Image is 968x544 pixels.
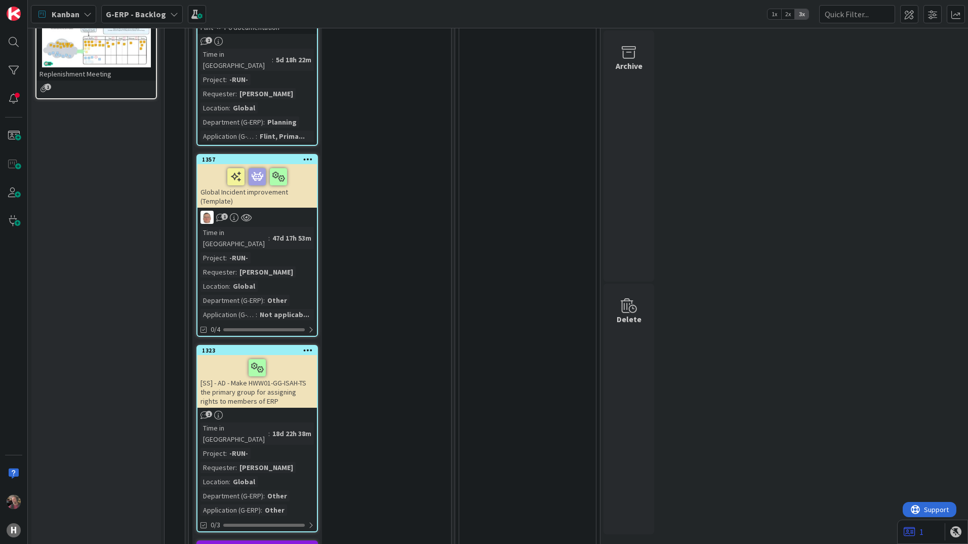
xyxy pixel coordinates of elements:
[904,526,923,538] a: 1
[265,490,290,501] div: Other
[200,309,256,320] div: Application (G-ERP)
[7,7,21,21] img: Visit kanbanzone.com
[197,164,317,208] div: Global Incident improvement (Template)
[268,232,270,244] span: :
[263,116,265,128] span: :
[21,2,46,14] span: Support
[819,5,895,23] input: Quick Filter...
[235,462,237,473] span: :
[237,88,296,99] div: [PERSON_NAME]
[200,102,229,113] div: Location
[200,281,229,292] div: Location
[237,266,296,278] div: [PERSON_NAME]
[227,252,251,263] div: -RUN-
[261,504,262,516] span: :
[270,428,314,439] div: 18d 22h 38m
[202,156,317,163] div: 1357
[35,8,157,99] a: Replenishment Meeting
[257,309,312,320] div: Not applicab...
[235,88,237,99] span: :
[795,9,809,19] span: 3x
[197,155,317,208] div: 1357Global Incident improvement (Template)
[273,54,314,65] div: 5d 18h 22m
[227,448,251,459] div: -RUN-
[265,116,299,128] div: Planning
[200,504,261,516] div: Application (G-ERP)
[200,88,235,99] div: Requester
[262,504,287,516] div: Other
[200,295,263,306] div: Department (G-ERP)
[202,347,317,354] div: 1323
[225,74,227,85] span: :
[52,8,79,20] span: Kanban
[227,74,251,85] div: -RUN-
[197,211,317,224] div: lD
[45,84,51,90] span: 1
[781,9,795,19] span: 2x
[270,232,314,244] div: 47d 17h 53m
[230,476,258,487] div: Global
[257,131,307,142] div: Flint, Prima...
[211,324,220,335] span: 0/4
[196,345,318,532] a: 1323[SS] - AD - Make HWW01-GG-ISAH-TS the primary group for assigning rights to members of ERPTim...
[229,281,230,292] span: :
[256,131,257,142] span: :
[230,102,258,113] div: Global
[7,495,21,509] img: BF
[200,448,225,459] div: Project
[200,476,229,487] div: Location
[200,49,272,71] div: Time in [GEOGRAPHIC_DATA]
[256,309,257,320] span: :
[272,54,273,65] span: :
[200,211,214,224] img: lD
[200,74,225,85] div: Project
[200,252,225,263] div: Project
[206,411,212,417] span: 1
[7,523,21,537] div: H
[221,213,228,220] span: 1
[200,227,268,249] div: Time in [GEOGRAPHIC_DATA]
[197,346,317,355] div: 1323
[200,131,256,142] div: Application (G-ERP)
[200,462,235,473] div: Requester
[229,476,230,487] span: :
[265,295,290,306] div: Other
[197,155,317,164] div: 1357
[196,154,318,337] a: 1357Global Incident improvement (Template)lDTime in [GEOGRAPHIC_DATA]:47d 17h 53mProject:-RUN-Req...
[237,462,296,473] div: [PERSON_NAME]
[268,428,270,439] span: :
[263,295,265,306] span: :
[225,448,227,459] span: :
[36,9,156,81] div: Replenishment Meeting
[200,116,263,128] div: Department (G-ERP)
[229,102,230,113] span: :
[616,60,642,72] div: Archive
[200,490,263,501] div: Department (G-ERP)
[225,252,227,263] span: :
[197,346,317,408] div: 1323[SS] - AD - Make HWW01-GG-ISAH-TS the primary group for assigning rights to members of ERP
[230,281,258,292] div: Global
[200,422,268,445] div: Time in [GEOGRAPHIC_DATA]
[768,9,781,19] span: 1x
[200,266,235,278] div: Requester
[235,266,237,278] span: :
[206,37,212,44] span: 1
[211,520,220,530] span: 0/3
[106,9,166,19] b: G-ERP - Backlog
[197,355,317,408] div: [SS] - AD - Make HWW01-GG-ISAH-TS the primary group for assigning rights to members of ERP
[36,67,156,81] div: Replenishment Meeting
[617,313,641,325] div: Delete
[263,490,265,501] span: :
